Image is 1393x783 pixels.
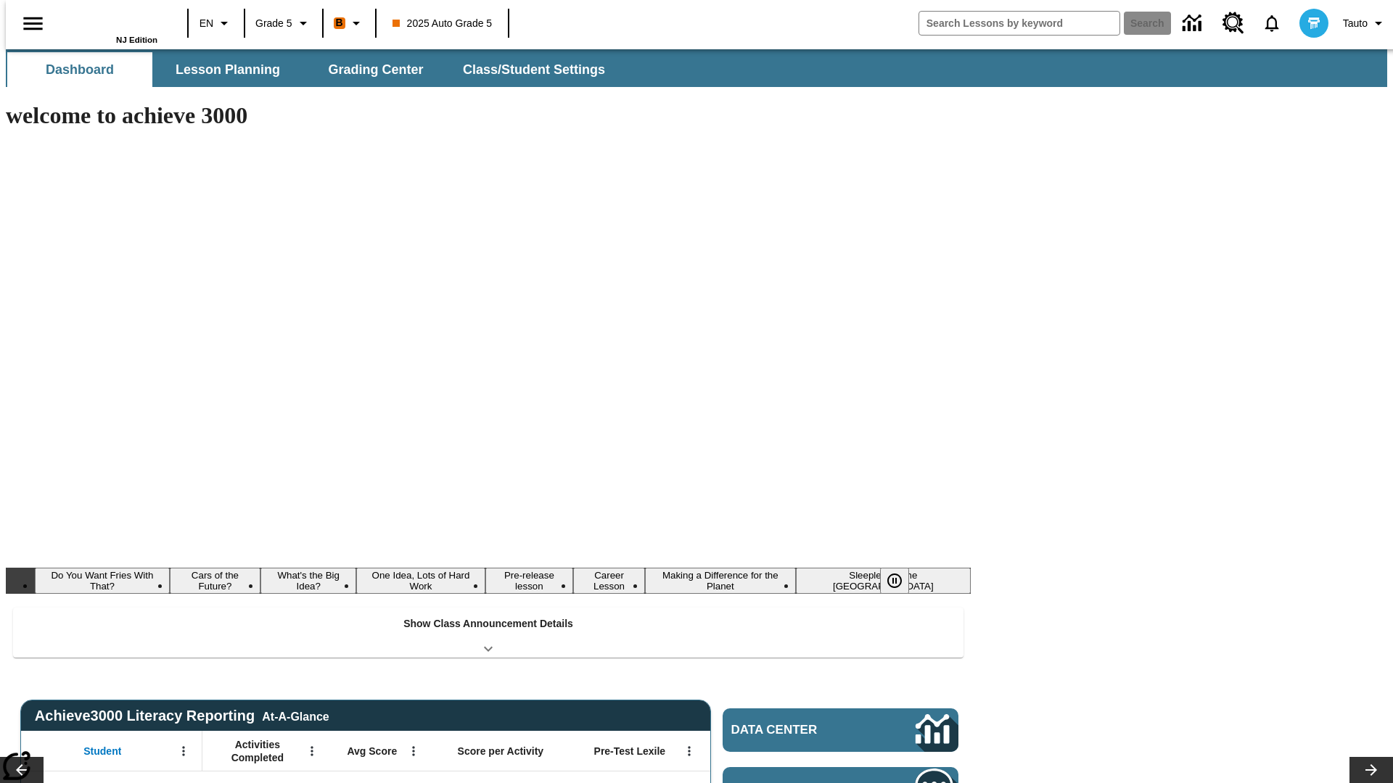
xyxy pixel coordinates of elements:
span: Avg Score [347,745,397,758]
button: Open Menu [173,740,194,762]
button: Boost Class color is orange. Change class color [328,10,371,36]
button: Slide 8 Sleepless in the Animal Kingdom [796,568,971,594]
button: Grade: Grade 5, Select a grade [250,10,318,36]
span: Activities Completed [210,738,305,764]
a: Notifications [1253,4,1291,42]
span: Pre-Test Lexile [594,745,666,758]
div: At-A-Glance [262,708,329,724]
button: Slide 2 Cars of the Future? [170,568,260,594]
button: Slide 6 Career Lesson [573,568,645,594]
button: Pause [880,568,909,594]
button: Open Menu [301,740,323,762]
span: Tauto [1343,16,1368,31]
button: Slide 4 One Idea, Lots of Hard Work [356,568,485,594]
div: Home [63,5,157,44]
span: Data Center [731,723,867,737]
a: Home [63,7,157,36]
button: Open Menu [403,740,424,762]
div: SubNavbar [6,49,1387,87]
span: Achieve3000 Literacy Reporting [35,708,329,724]
button: Slide 1 Do You Want Fries With That? [35,568,170,594]
p: Show Class Announcement Details [403,616,573,631]
button: Slide 7 Making a Difference for the Planet [645,568,796,594]
button: Open side menu [12,2,54,45]
a: Data Center [1174,4,1214,43]
button: Open Menu [678,740,700,762]
div: SubNavbar [6,52,618,87]
button: Dashboard [7,52,152,87]
button: Profile/Settings [1337,10,1393,36]
img: avatar image [1299,9,1328,38]
span: Grade 5 [255,16,292,31]
div: Pause [880,568,924,594]
span: NJ Edition [116,36,157,44]
input: search field [919,12,1119,35]
span: 2025 Auto Grade 5 [393,16,493,31]
h1: welcome to achieve 3000 [6,102,971,129]
button: Lesson carousel, Next [1349,757,1393,783]
a: Data Center [723,708,958,752]
a: Resource Center, Will open in new tab [1214,4,1253,43]
span: B [336,14,343,32]
div: Show Class Announcement Details [13,608,963,658]
button: Slide 5 Pre-release lesson [485,568,574,594]
button: Lesson Planning [155,52,300,87]
span: Score per Activity [458,745,544,758]
span: Student [83,745,121,758]
button: Class/Student Settings [451,52,617,87]
span: EN [200,16,213,31]
button: Language: EN, Select a language [193,10,239,36]
button: Select a new avatar [1291,4,1337,42]
button: Slide 3 What's the Big Idea? [260,568,356,594]
button: Grading Center [303,52,448,87]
